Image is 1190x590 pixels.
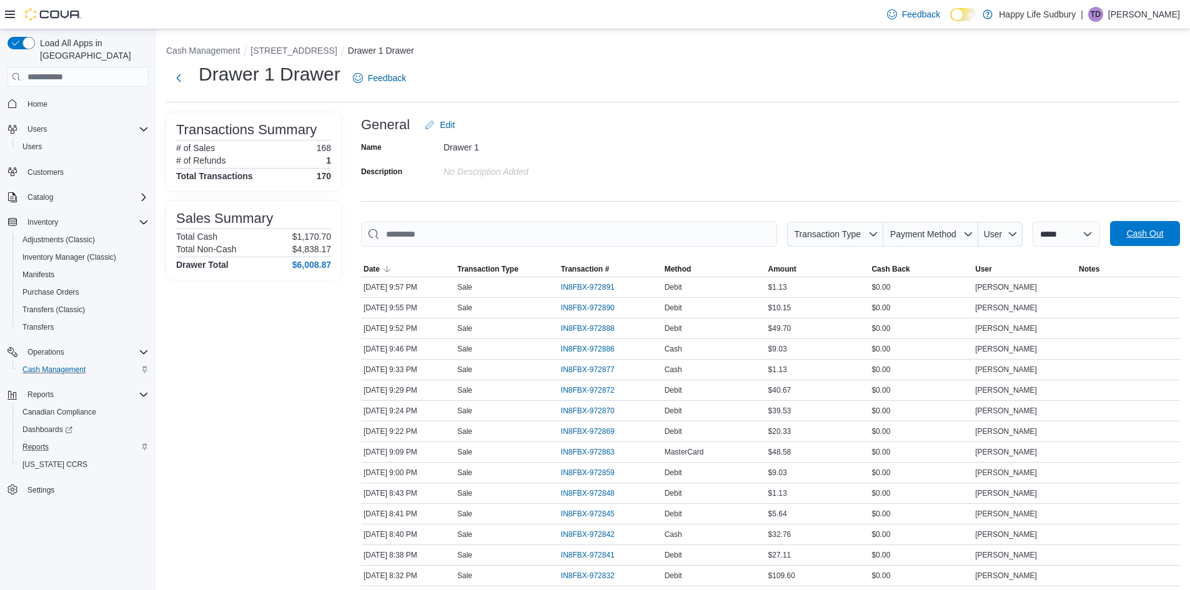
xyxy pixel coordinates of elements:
[12,301,154,318] button: Transfers (Classic)
[22,190,58,205] button: Catalog
[665,406,682,416] span: Debit
[22,460,87,470] span: [US_STATE] CCRS
[665,550,682,560] span: Debit
[176,232,217,242] h6: Total Cash
[27,485,54,495] span: Settings
[17,405,101,420] a: Canadian Compliance
[166,44,1180,59] nav: An example of EuiBreadcrumbs
[17,457,149,472] span: Washington CCRS
[457,365,472,375] p: Sale
[361,548,455,563] div: [DATE] 8:38 PM
[561,465,627,480] button: IN8FBX-972859
[22,407,96,417] span: Canadian Compliance
[768,571,795,581] span: $109.60
[440,119,455,131] span: Edit
[17,139,149,154] span: Users
[17,362,149,377] span: Cash Management
[17,320,149,335] span: Transfers
[665,264,692,274] span: Method
[12,403,154,421] button: Canadian Compliance
[444,162,611,177] div: No Description added
[22,270,54,280] span: Manifests
[768,282,787,292] span: $1.13
[176,211,273,226] h3: Sales Summary
[457,323,472,333] p: Sale
[22,96,149,111] span: Home
[12,231,154,248] button: Adjustments (Classic)
[869,300,973,315] div: $0.00
[665,571,682,581] span: Debit
[975,303,1037,313] span: [PERSON_NAME]
[361,342,455,356] div: [DATE] 9:46 PM
[665,509,682,519] span: Debit
[561,424,627,439] button: IN8FBX-972869
[457,385,472,395] p: Sale
[22,425,72,435] span: Dashboards
[361,383,455,398] div: [DATE] 9:29 PM
[665,344,682,354] span: Cash
[27,217,58,227] span: Inventory
[561,282,615,292] span: IN8FBX-972891
[27,99,47,109] span: Home
[561,342,627,356] button: IN8FBX-972886
[22,482,149,498] span: Settings
[768,488,787,498] span: $1.13
[12,138,154,155] button: Users
[176,244,237,254] h6: Total Non-Cash
[361,527,455,542] div: [DATE] 8:40 PM
[199,62,340,87] h1: Drawer 1 Drawer
[561,509,615,519] span: IN8FBX-972845
[869,486,973,501] div: $0.00
[176,122,317,137] h3: Transactions Summary
[768,426,791,436] span: $20.33
[27,167,64,177] span: Customers
[1081,7,1083,22] p: |
[361,445,455,460] div: [DATE] 9:09 PM
[455,262,558,277] button: Transaction Type
[361,222,777,247] input: This is a search bar. As you type, the results lower in the page will automatically filter.
[17,422,149,437] span: Dashboards
[2,94,154,112] button: Home
[869,506,973,521] div: $0.00
[1108,7,1180,22] p: [PERSON_NAME]
[17,250,121,265] a: Inventory Manager (Classic)
[361,280,455,295] div: [DATE] 9:57 PM
[361,300,455,315] div: [DATE] 9:55 PM
[17,302,90,317] a: Transfers (Classic)
[975,264,992,274] span: User
[457,488,472,498] p: Sale
[12,456,154,473] button: [US_STATE] CCRS
[27,347,64,357] span: Operations
[766,262,870,277] button: Amount
[457,426,472,436] p: Sale
[665,529,682,539] span: Cash
[12,266,154,283] button: Manifests
[665,468,682,478] span: Debit
[561,303,615,313] span: IN8FBX-972890
[166,46,240,56] button: Cash Management
[665,282,682,292] span: Debit
[2,481,154,499] button: Settings
[665,447,704,457] span: MasterCard
[176,260,229,270] h4: Drawer Total
[2,120,154,138] button: Users
[457,344,472,354] p: Sale
[17,267,59,282] a: Manifests
[662,262,766,277] button: Method
[975,426,1037,436] span: [PERSON_NAME]
[457,264,518,274] span: Transaction Type
[975,365,1037,375] span: [PERSON_NAME]
[22,97,52,112] a: Home
[665,488,682,498] span: Debit
[35,37,149,62] span: Load All Apps in [GEOGRAPHIC_DATA]
[561,362,627,377] button: IN8FBX-972877
[1091,7,1101,22] span: TD
[457,529,472,539] p: Sale
[984,229,1003,239] span: User
[22,215,63,230] button: Inventory
[22,365,86,375] span: Cash Management
[12,318,154,336] button: Transfers
[2,163,154,181] button: Customers
[457,468,472,478] p: Sale
[12,361,154,378] button: Cash Management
